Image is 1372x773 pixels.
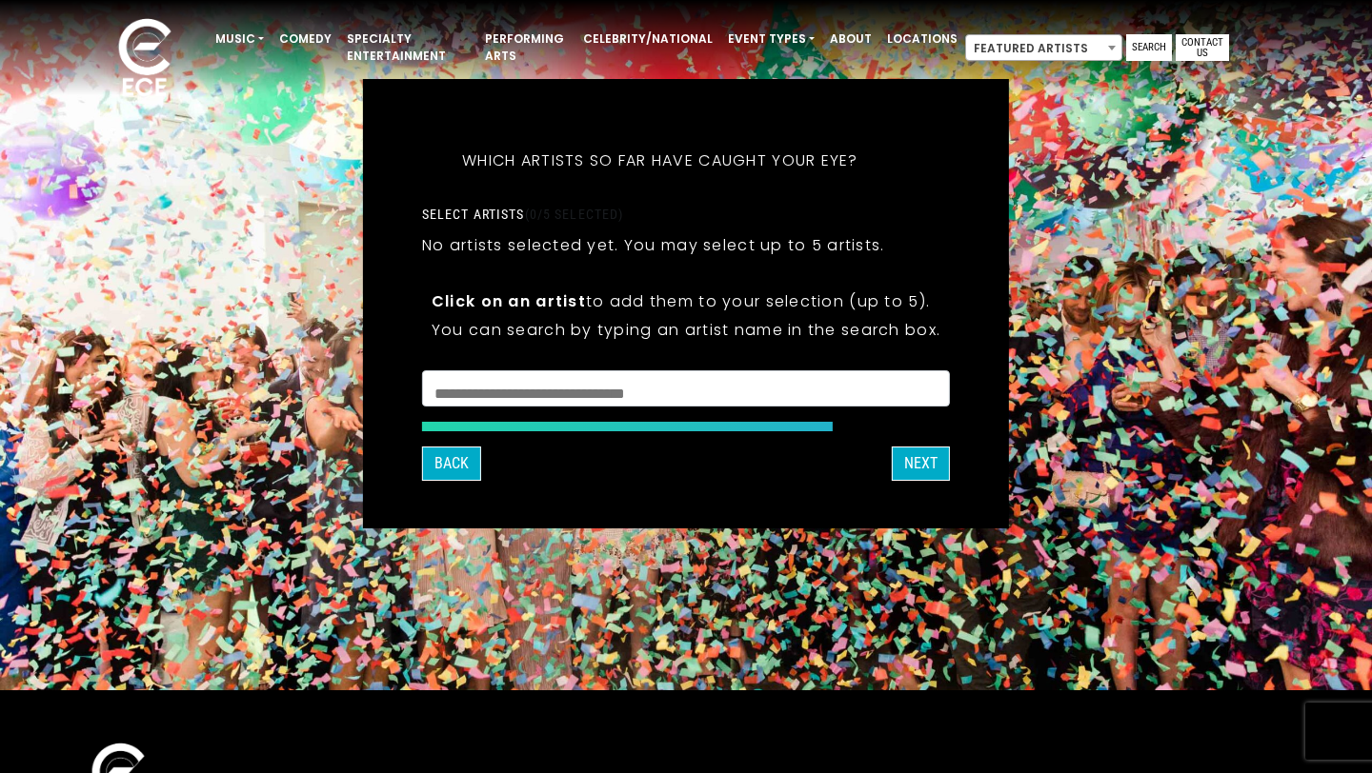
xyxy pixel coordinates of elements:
a: Event Types [720,23,822,55]
a: Locations [879,23,965,55]
a: Music [208,23,272,55]
a: Search [1126,34,1172,61]
a: Performing Arts [477,23,575,72]
span: Featured Artists [965,34,1122,61]
span: (0/5 selected) [525,207,624,222]
a: Contact Us [1176,34,1229,61]
button: Next [892,446,950,481]
label: Select artists [422,206,623,223]
a: Specialty Entertainment [339,23,477,72]
a: Celebrity/National [575,23,720,55]
a: Comedy [272,23,339,55]
p: You can search by typing an artist name in the search box. [432,318,940,342]
img: ece_new_logo_whitev2-1.png [97,13,192,106]
h5: Which artists so far have caught your eye? [422,127,898,195]
textarea: Search [434,383,938,400]
p: No artists selected yet. You may select up to 5 artists. [422,233,885,257]
a: About [822,23,879,55]
span: Featured Artists [966,35,1121,62]
strong: Click on an artist [432,290,586,312]
p: to add them to your selection (up to 5). [432,289,940,313]
button: Back [422,446,481,481]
